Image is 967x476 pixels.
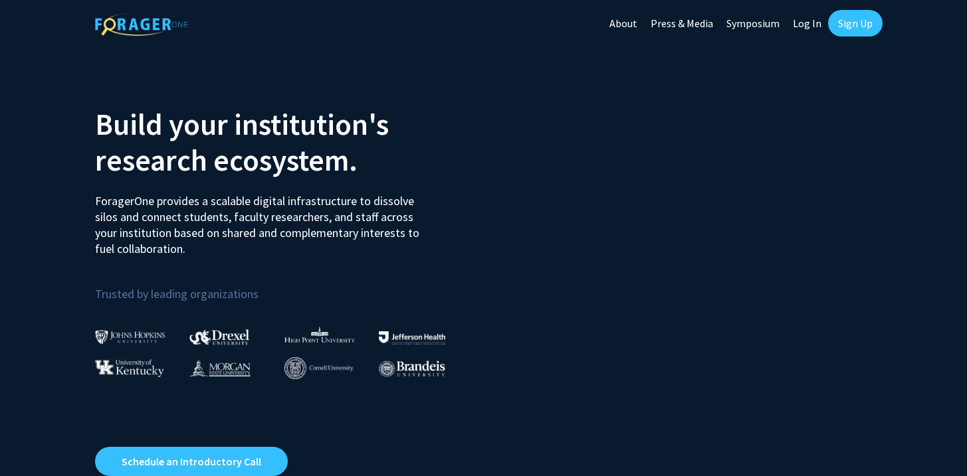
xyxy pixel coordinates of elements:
[95,183,429,257] p: ForagerOne provides a scalable digital infrastructure to dissolve silos and connect students, fac...
[95,359,164,377] img: University of Kentucky
[284,327,355,343] img: High Point University
[828,10,883,37] a: Sign Up
[189,359,251,376] img: Morgan State University
[379,360,445,377] img: Brandeis University
[95,268,474,304] p: Trusted by leading organizations
[284,357,354,379] img: Cornell University
[95,106,474,178] h2: Build your institution's research ecosystem.
[95,447,288,476] a: Opens in a new tab
[95,330,165,344] img: Johns Hopkins University
[189,329,249,345] img: Drexel University
[379,331,445,344] img: Thomas Jefferson University
[95,13,188,36] img: ForagerOne Logo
